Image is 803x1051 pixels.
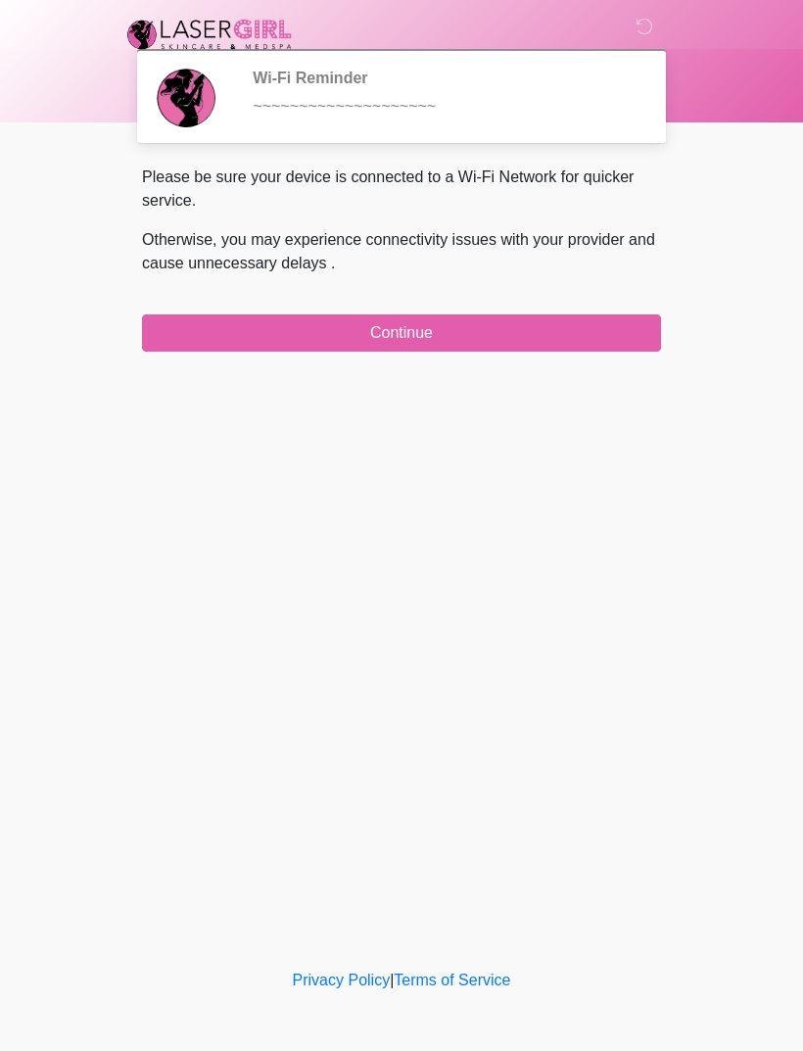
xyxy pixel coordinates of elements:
h2: Wi-Fi Reminder [253,69,632,87]
a: | [390,972,394,988]
p: Otherwise, you may experience connectivity issues with your provider and cause unnecessary delays . [142,228,661,275]
img: Agent Avatar [157,69,215,127]
button: Continue [142,314,661,352]
p: Please be sure your device is connected to a Wi-Fi Network for quicker service. [142,166,661,213]
a: Privacy Policy [293,972,391,988]
a: Terms of Service [394,972,510,988]
img: Laser Girl Med Spa LLC Logo [122,15,297,54]
div: ~~~~~~~~~~~~~~~~~~~~ [253,95,632,119]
